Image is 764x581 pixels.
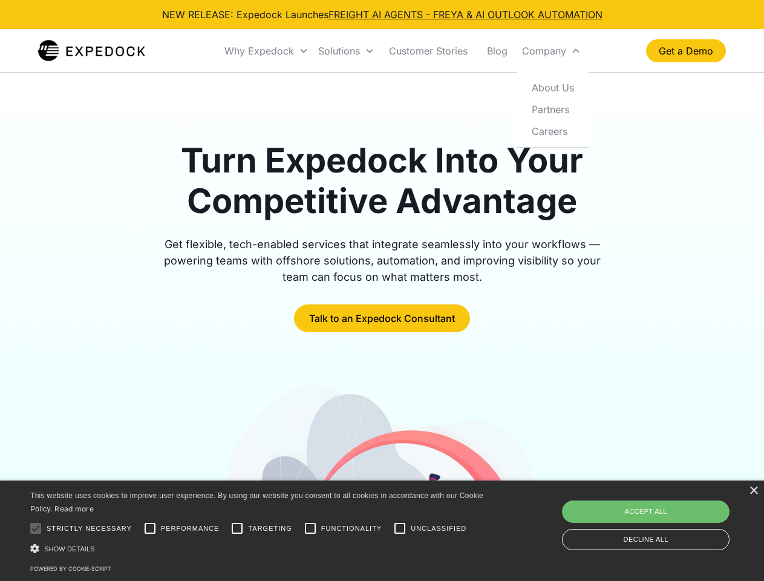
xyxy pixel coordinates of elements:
[379,30,477,71] a: Customer Stories
[313,30,379,71] div: Solutions
[522,120,584,142] a: Careers
[477,30,517,71] a: Blog
[220,30,313,71] div: Why Expedock
[30,491,483,514] span: This website uses cookies to improve user experience. By using our website you consent to all coo...
[30,565,111,572] a: Powered by cookie-script
[318,45,360,57] div: Solutions
[47,524,132,534] span: Strictly necessary
[563,450,764,581] iframe: Chat Widget
[162,7,602,22] div: NEW RELEASE: Expedock Launches
[30,542,488,555] div: Show details
[294,304,470,332] a: Talk to an Expedock Consultant
[150,236,615,285] div: Get flexible, tech-enabled services that integrate seamlessly into your workflows — powering team...
[646,39,726,62] a: Get a Demo
[248,524,292,534] span: Targeting
[411,524,466,534] span: Unclassified
[522,76,584,98] a: About Us
[328,8,602,21] a: FREIGHT AI AGENTS - FREYA & AI OUTLOOK AUTOMATION
[150,140,615,222] h1: Turn Expedock Into Your Competitive Advantage
[224,45,294,57] div: Why Expedock
[522,45,566,57] div: Company
[54,504,94,513] a: Read more
[517,30,586,71] div: Company
[161,524,220,534] span: Performance
[38,39,145,63] img: Expedock Logo
[321,524,382,534] span: Functionality
[522,98,584,120] a: Partners
[44,545,95,553] span: Show details
[38,39,145,63] a: home
[517,71,589,147] nav: Company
